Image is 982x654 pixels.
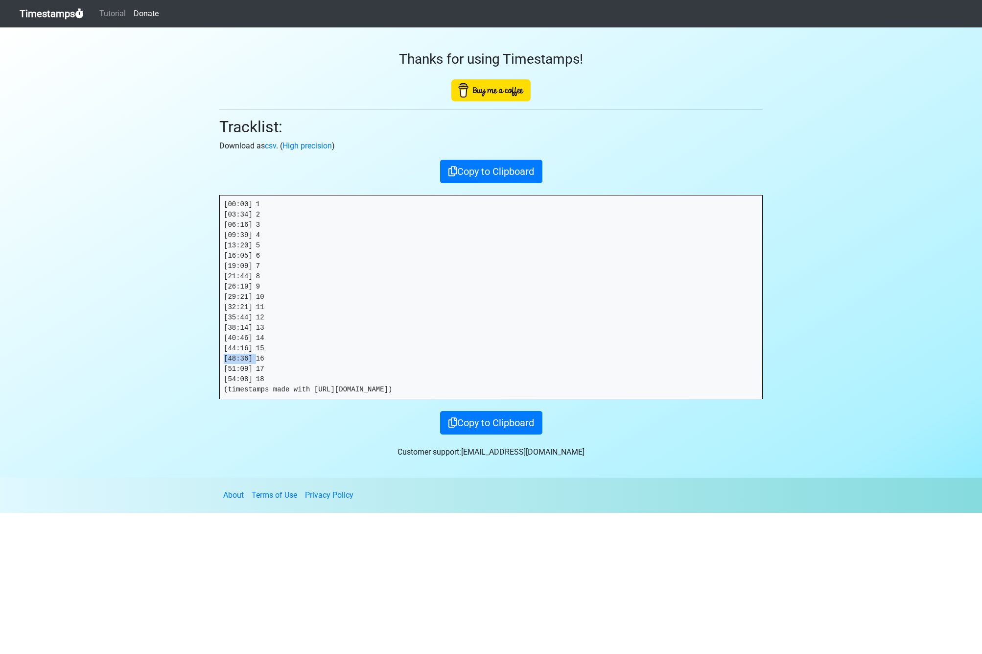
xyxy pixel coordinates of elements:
button: Copy to Clipboard [440,411,542,435]
a: Donate [130,4,163,24]
a: High precision [282,141,332,150]
p: Download as . ( ) [219,140,763,152]
pre: [00:00] 1 [03:34] 2 [06:16] 3 [09:39] 4 [13:20] 5 [16:05] 6 [19:09] 7 [21:44] 8 [26:19] 9 [29:21]... [220,195,762,399]
a: Terms of Use [252,490,297,500]
a: About [223,490,244,500]
a: Privacy Policy [305,490,353,500]
img: Buy Me A Coffee [451,79,531,101]
a: Tutorial [95,4,130,24]
a: Timestamps [20,4,84,24]
a: csv [265,141,276,150]
h2: Tracklist: [219,118,763,136]
button: Copy to Clipboard [440,160,542,183]
h3: Thanks for using Timestamps! [219,51,763,68]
